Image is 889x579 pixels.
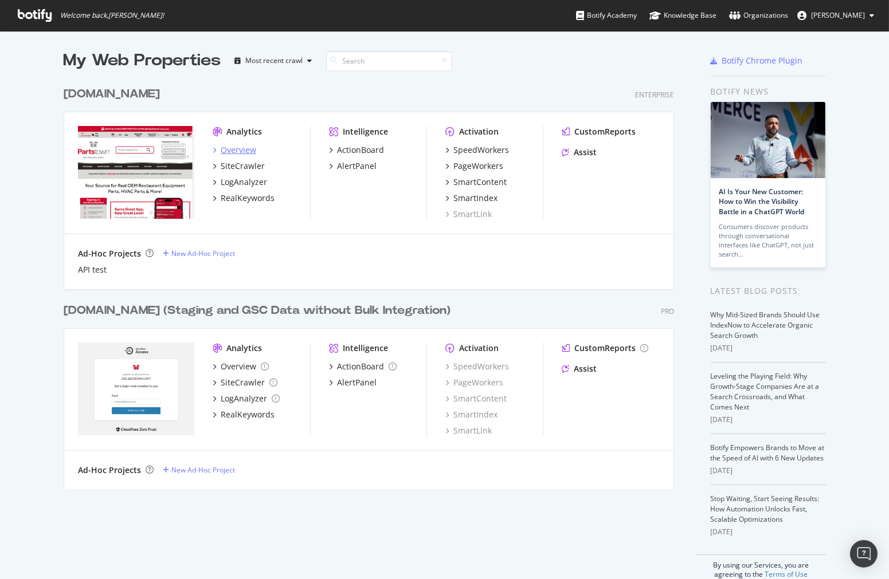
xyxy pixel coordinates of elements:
a: ActionBoard [329,144,384,156]
a: SmartLink [445,425,492,436]
a: CustomReports [562,126,636,137]
div: CustomReports [574,342,636,354]
div: AlertPanel [337,160,377,172]
a: API test [78,264,107,275]
div: By using our Services, you are agreeing to the [696,554,826,579]
div: ActionBoard [337,144,384,156]
div: Organizations [729,10,788,21]
a: [DOMAIN_NAME] [64,86,165,103]
div: Activation [459,126,499,137]
div: SpeedWorkers [453,144,509,156]
a: New Ad-Hoc Project [163,249,235,258]
a: CustomReports [562,342,648,354]
div: Consumers discover products through conversational interfaces like ChatGPT, not just search… [719,222,817,259]
div: Ad-Hoc Projects [78,464,141,476]
div: Overview [221,361,256,372]
div: LogAnalyzer [221,176,267,188]
button: Most recent crawl [230,52,317,70]
a: Leveling the Playing Field: Why Growth-Stage Companies Are at a Search Crossroads, and What Comes... [711,371,820,412]
div: Enterprise [635,90,674,100]
div: CustomReports [574,126,636,137]
a: RealKeywords [213,409,275,420]
a: LogAnalyzer [213,176,267,188]
div: Intelligence [343,342,388,354]
a: AlertPanel [329,377,377,388]
div: Ad-Hoc Projects [78,248,141,259]
a: New Ad-Hoc Project [163,465,235,475]
div: SiteCrawler [221,160,265,172]
div: [DATE] [711,527,826,537]
div: LogAnalyzer [221,393,267,404]
div: SmartContent [453,176,507,188]
div: Most recent crawl [246,57,303,64]
div: Pro [661,306,674,316]
a: SmartLink [445,208,492,220]
a: SmartIndex [445,409,498,420]
div: New Ad-Hoc Project [171,465,235,475]
img: AI Is Your New Customer: How to Win the Visibility Battle in a ChatGPT World [711,102,825,178]
div: Overview [221,144,256,156]
a: Overview [213,144,256,156]
a: Terms of Use [765,569,808,579]
div: [DATE] [711,343,826,353]
div: SiteCrawler [221,377,265,388]
div: New Ad-Hoc Project [171,249,235,258]
a: ActionBoard [329,361,397,372]
div: [DOMAIN_NAME] (Staging and GSC Data without Bulk Integration) [64,302,451,319]
div: ActionBoard [337,361,384,372]
a: SpeedWorkers [445,144,509,156]
span: Welcome back, [PERSON_NAME] ! [60,11,164,20]
div: Analytics [226,126,262,137]
div: Activation [459,342,499,354]
div: [DATE] [711,415,826,425]
div: Assist [574,147,597,158]
a: PageWorkers [445,377,503,388]
a: [DOMAIN_NAME] (Staging and GSC Data without Bulk Integration) [64,302,455,319]
a: LogAnalyzer [213,393,280,404]
a: SmartIndex [445,192,498,204]
a: SiteCrawler [213,160,265,172]
a: SpeedWorkers [445,361,509,372]
a: Why Mid-Sized Brands Should Use IndexNow to Accelerate Organic Search Growth [711,310,820,340]
div: Assist [574,363,597,375]
div: Botify Academy [576,10,637,21]
div: Analytics [226,342,262,354]
img: partstownsecondary.com [78,342,194,435]
div: [DATE] [711,466,826,476]
a: AlertPanel [329,160,377,172]
div: Knowledge Base [649,10,716,21]
div: Botify news [711,85,826,98]
a: SmartContent [445,393,507,404]
div: Botify Chrome Plugin [722,55,803,66]
a: Assist [562,147,597,158]
div: PageWorkers [453,160,503,172]
a: PageWorkers [445,160,503,172]
a: RealKeywords [213,192,275,204]
div: grid [64,72,683,489]
a: AI Is Your New Customer: How to Win the Visibility Battle in a ChatGPT World [719,187,805,216]
div: Latest Blog Posts [711,285,826,297]
span: murtaza ahmad [811,10,865,20]
a: Stop Waiting, Start Seeing Results: How Automation Unlocks Fast, Scalable Optimizations [711,494,820,524]
div: RealKeywords [221,409,275,420]
img: partstown.com [78,126,194,219]
div: Intelligence [343,126,388,137]
div: My Web Properties [64,49,221,72]
a: SiteCrawler [213,377,277,388]
div: [DOMAIN_NAME] [64,86,160,103]
div: SmartIndex [453,192,498,204]
button: [PERSON_NAME] [788,6,883,25]
div: RealKeywords [221,192,275,204]
a: Botify Empowers Brands to Move at the Speed of AI with 6 New Updates [711,443,825,463]
a: Botify Chrome Plugin [711,55,803,66]
a: SmartContent [445,176,507,188]
div: Open Intercom Messenger [850,540,878,568]
a: Assist [562,363,597,375]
